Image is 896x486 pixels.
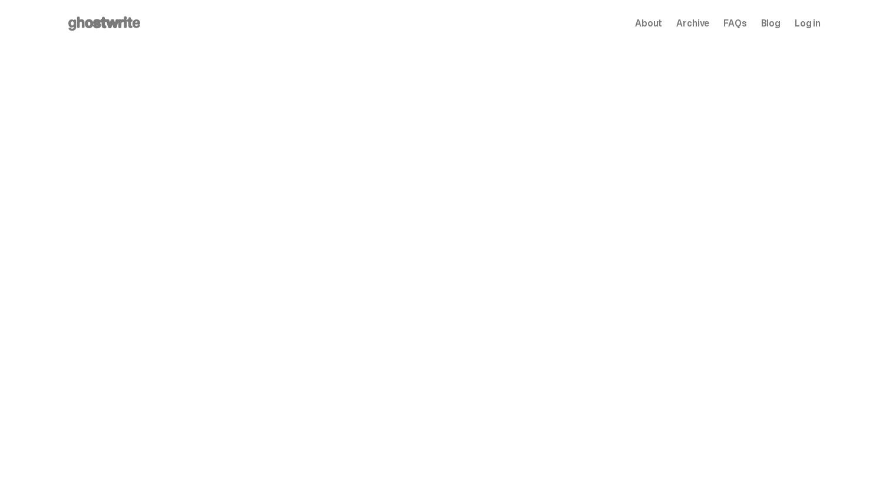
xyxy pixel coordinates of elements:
[761,19,781,28] a: Blog
[795,19,821,28] a: Log in
[676,19,709,28] a: Archive
[723,19,746,28] a: FAQs
[635,19,662,28] a: About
